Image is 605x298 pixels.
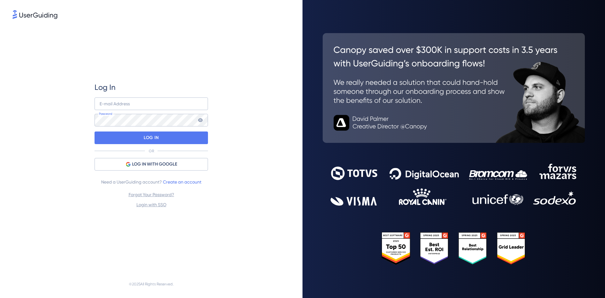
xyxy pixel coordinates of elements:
[129,280,174,288] span: © 2025 All Rights Reserved.
[132,161,177,168] span: LOG IN WITH GOOGLE
[382,232,526,265] img: 25303e33045975176eb484905ab012ff.svg
[129,192,174,197] a: Forgot Your Password?
[95,97,208,110] input: example@company.com
[144,133,158,143] p: LOG IN
[136,202,166,207] a: Login with SSO
[163,179,201,184] a: Create an account
[323,33,585,143] img: 26c0aa7c25a843aed4baddd2b5e0fa68.svg
[13,10,57,19] img: 8faab4ba6bc7696a72372aa768b0286c.svg
[101,178,201,186] span: Need a UserGuiding account?
[149,149,154,154] p: OR
[95,82,116,92] span: Log In
[331,164,577,206] img: 9302ce2ac39453076f5bc0f2f2ca889b.svg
